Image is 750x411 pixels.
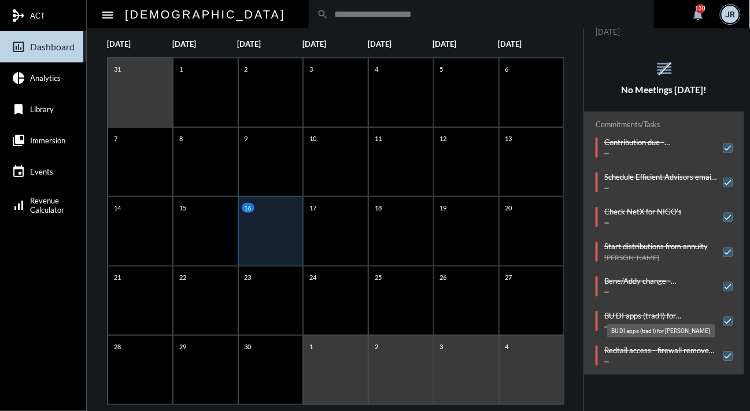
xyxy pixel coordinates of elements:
[604,253,708,262] p: [PERSON_NAME]
[125,5,286,24] h2: [DEMOGRAPHIC_DATA]
[306,272,319,282] p: 24
[30,105,54,114] span: Library
[12,40,25,54] mat-icon: insert_chart_outlined
[437,134,450,143] p: 12
[604,311,718,320] p: BU DI apps (trad'l) for [PERSON_NAME]
[604,288,718,297] p: --
[604,149,718,158] p: --
[317,9,329,20] mat-icon: search
[372,272,385,282] p: 25
[433,39,498,49] p: [DATE]
[604,357,718,366] p: --
[604,207,682,216] p: Check NetX for NIGO's
[437,203,450,213] p: 19
[107,39,172,49] p: [DATE]
[604,346,718,355] p: Redtail access - firewall removed at 1:30pm
[176,64,186,74] p: 1
[306,203,319,213] p: 17
[12,9,25,23] mat-icon: mediation
[655,59,674,78] mat-icon: reorder
[176,272,189,282] p: 22
[111,64,124,74] p: 31
[12,165,25,179] mat-icon: event
[111,203,124,213] p: 14
[306,342,316,351] p: 1
[242,272,254,282] p: 23
[596,27,733,36] p: [DATE]
[242,203,254,213] p: 16
[604,138,718,147] p: Contribution due - [PERSON_NAME]
[101,8,114,22] mat-icon: Side nav toggle icon
[306,134,319,143] p: 10
[172,39,238,49] p: [DATE]
[503,342,512,351] p: 4
[503,134,515,143] p: 13
[372,64,381,74] p: 4
[30,167,53,176] span: Events
[372,134,385,143] p: 11
[242,64,251,74] p: 2
[437,272,450,282] p: 26
[30,196,64,214] span: Revenue Calculator
[604,172,718,182] p: Schedule Efficient Advisors email to [PERSON_NAME]'s clients for Wed @12noon
[242,134,251,143] p: 9
[302,39,368,49] p: [DATE]
[604,276,718,286] p: Bene/Addy change - [PERSON_NAME]
[596,120,733,129] h2: Commitments/Tasks
[111,342,124,351] p: 28
[437,64,446,74] p: 5
[372,203,385,213] p: 18
[30,11,45,20] span: ACT
[503,272,515,282] p: 27
[96,3,119,26] button: Toggle sidenav
[12,198,25,212] mat-icon: signal_cellular_alt
[584,84,744,95] h5: No Meetings [DATE]!
[176,342,189,351] p: 29
[111,134,120,143] p: 7
[437,342,446,351] p: 3
[607,324,715,338] div: BU DI apps (trad'l) for [PERSON_NAME]
[242,342,254,351] p: 30
[604,219,682,227] p: --
[722,6,739,23] div: JR
[498,39,564,49] p: [DATE]
[503,203,515,213] p: 20
[368,39,433,49] p: [DATE]
[176,134,186,143] p: 8
[30,73,61,83] span: Analytics
[306,64,316,74] p: 3
[30,136,65,145] span: Immersion
[372,342,381,351] p: 2
[503,64,512,74] p: 6
[604,242,708,251] p: Start distributions from annuity
[30,42,75,52] span: Dashboard
[176,203,189,213] p: 15
[692,8,705,21] mat-icon: notifications
[12,71,25,85] mat-icon: pie_chart
[12,134,25,147] mat-icon: collections_bookmark
[12,102,25,116] mat-icon: bookmark
[238,39,303,49] p: [DATE]
[696,4,705,13] div: 130
[111,272,124,282] p: 21
[604,184,718,192] p: --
